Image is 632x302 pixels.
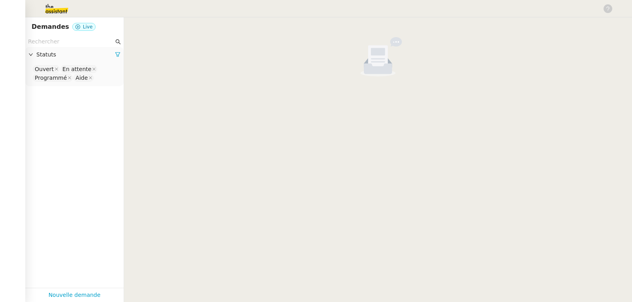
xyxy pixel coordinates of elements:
input: Rechercher [28,37,114,46]
div: En attente [62,66,91,73]
div: Statuts [25,47,124,62]
nz-select-item: En attente [60,65,97,73]
div: Aide [75,74,88,81]
nz-page-header-title: Demandes [32,21,69,32]
nz-select-item: Ouvert [33,65,60,73]
nz-select-item: Aide [73,74,94,82]
span: Live [83,24,93,30]
nz-select-item: Programmé [33,74,73,82]
div: Programmé [35,74,67,81]
span: Statuts [36,50,115,59]
a: Nouvelle demande [49,291,101,300]
div: Ouvert [35,66,54,73]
